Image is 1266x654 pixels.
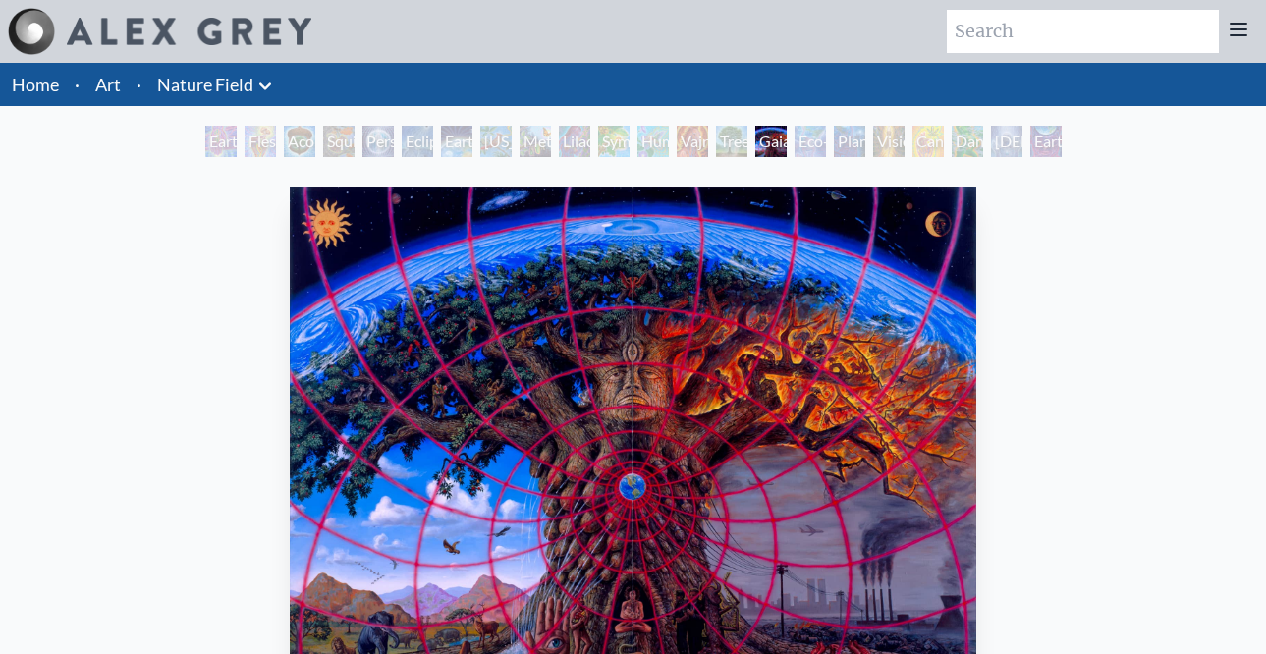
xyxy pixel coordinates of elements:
input: Search [947,10,1219,53]
div: Cannabis Mudra [912,126,944,157]
div: Tree & Person [716,126,747,157]
div: Gaia [755,126,787,157]
div: [DEMOGRAPHIC_DATA] in the Ocean of Awareness [991,126,1022,157]
div: Vajra Horse [677,126,708,157]
div: Squirrel [323,126,355,157]
a: Art [95,71,121,98]
div: Dance of Cannabia [952,126,983,157]
div: Planetary Prayers [834,126,865,157]
div: Vision Tree [873,126,905,157]
div: Metamorphosis [520,126,551,157]
div: Earth Witness [205,126,237,157]
div: Acorn Dream [284,126,315,157]
div: [US_STATE] Song [480,126,512,157]
div: Earth Energies [441,126,472,157]
div: Eco-Atlas [795,126,826,157]
a: Nature Field [157,71,253,98]
div: Humming Bird [637,126,669,157]
li: · [129,63,149,106]
div: Earthmind [1030,126,1062,157]
div: Person Planet [362,126,394,157]
div: Flesh of the Gods [245,126,276,157]
div: Eclipse [402,126,433,157]
a: Home [12,74,59,95]
li: · [67,63,87,106]
div: Symbiosis: Gall Wasp & Oak Tree [598,126,630,157]
div: Lilacs [559,126,590,157]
